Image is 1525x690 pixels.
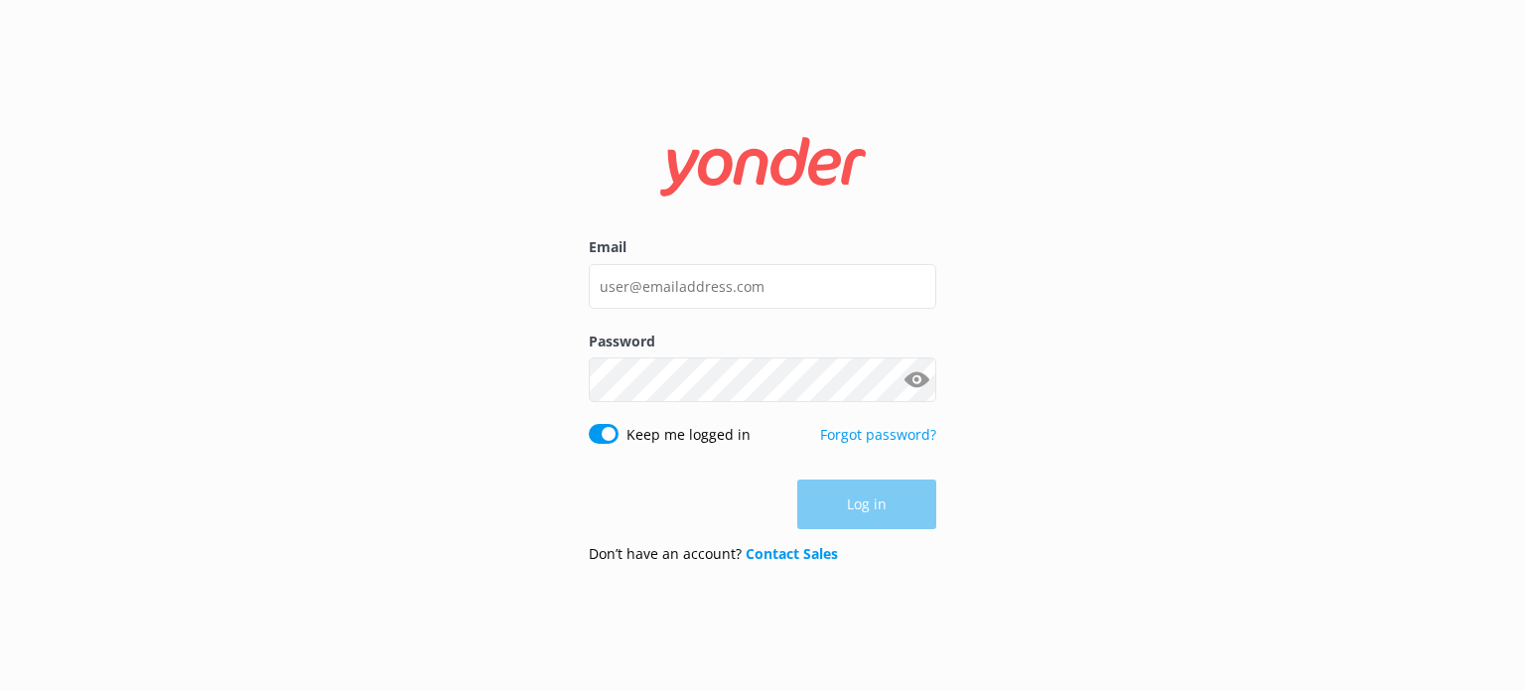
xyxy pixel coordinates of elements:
[589,264,936,309] input: user@emailaddress.com
[589,236,936,258] label: Email
[589,543,838,565] p: Don’t have an account?
[589,331,936,352] label: Password
[820,425,936,444] a: Forgot password?
[746,544,838,563] a: Contact Sales
[626,424,751,446] label: Keep me logged in
[897,360,936,400] button: Show password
